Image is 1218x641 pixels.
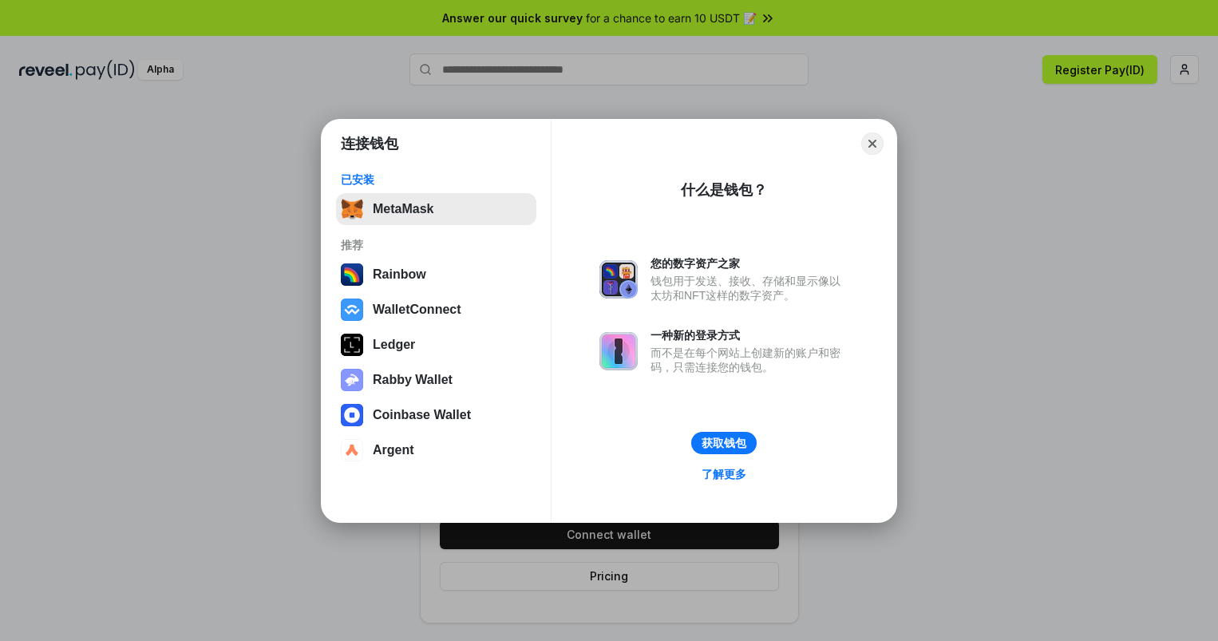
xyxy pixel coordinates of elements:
div: 钱包用于发送、接收、存储和显示像以太坊和NFT这样的数字资产。 [651,274,848,303]
button: Rainbow [336,259,536,291]
button: Coinbase Wallet [336,399,536,431]
div: Argent [373,443,414,457]
img: svg+xml,%3Csvg%20width%3D%2228%22%20height%3D%2228%22%20viewBox%3D%220%200%2028%2028%22%20fill%3D... [341,439,363,461]
img: svg+xml,%3Csvg%20width%3D%2228%22%20height%3D%2228%22%20viewBox%3D%220%200%2028%2028%22%20fill%3D... [341,404,363,426]
div: 推荐 [341,238,532,252]
img: svg+xml,%3Csvg%20xmlns%3D%22http%3A%2F%2Fwww.w3.org%2F2000%2Fsvg%22%20fill%3D%22none%22%20viewBox... [599,260,638,299]
button: Argent [336,434,536,466]
div: Rainbow [373,267,426,282]
div: 什么是钱包？ [681,180,767,200]
div: 了解更多 [702,467,746,481]
img: svg+xml,%3Csvg%20xmlns%3D%22http%3A%2F%2Fwww.w3.org%2F2000%2Fsvg%22%20fill%3D%22none%22%20viewBox... [599,332,638,370]
button: Rabby Wallet [336,364,536,396]
button: MetaMask [336,193,536,225]
h1: 连接钱包 [341,134,398,153]
img: svg+xml,%3Csvg%20xmlns%3D%22http%3A%2F%2Fwww.w3.org%2F2000%2Fsvg%22%20fill%3D%22none%22%20viewBox... [341,369,363,391]
div: 而不是在每个网站上创建新的账户和密码，只需连接您的钱包。 [651,346,848,374]
div: 您的数字资产之家 [651,256,848,271]
img: svg+xml,%3Csvg%20xmlns%3D%22http%3A%2F%2Fwww.w3.org%2F2000%2Fsvg%22%20width%3D%2228%22%20height%3... [341,334,363,356]
div: Rabby Wallet [373,373,453,387]
div: Coinbase Wallet [373,408,471,422]
div: MetaMask [373,202,433,216]
button: WalletConnect [336,294,536,326]
img: svg+xml,%3Csvg%20width%3D%2228%22%20height%3D%2228%22%20viewBox%3D%220%200%2028%2028%22%20fill%3D... [341,299,363,321]
div: 已安装 [341,172,532,187]
img: svg+xml,%3Csvg%20fill%3D%22none%22%20height%3D%2233%22%20viewBox%3D%220%200%2035%2033%22%20width%... [341,198,363,220]
div: 获取钱包 [702,436,746,450]
button: 获取钱包 [691,432,757,454]
img: svg+xml,%3Csvg%20width%3D%22120%22%20height%3D%22120%22%20viewBox%3D%220%200%20120%20120%22%20fil... [341,263,363,286]
div: WalletConnect [373,303,461,317]
a: 了解更多 [692,464,756,485]
div: Ledger [373,338,415,352]
button: Ledger [336,329,536,361]
div: 一种新的登录方式 [651,328,848,342]
button: Close [861,133,884,155]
